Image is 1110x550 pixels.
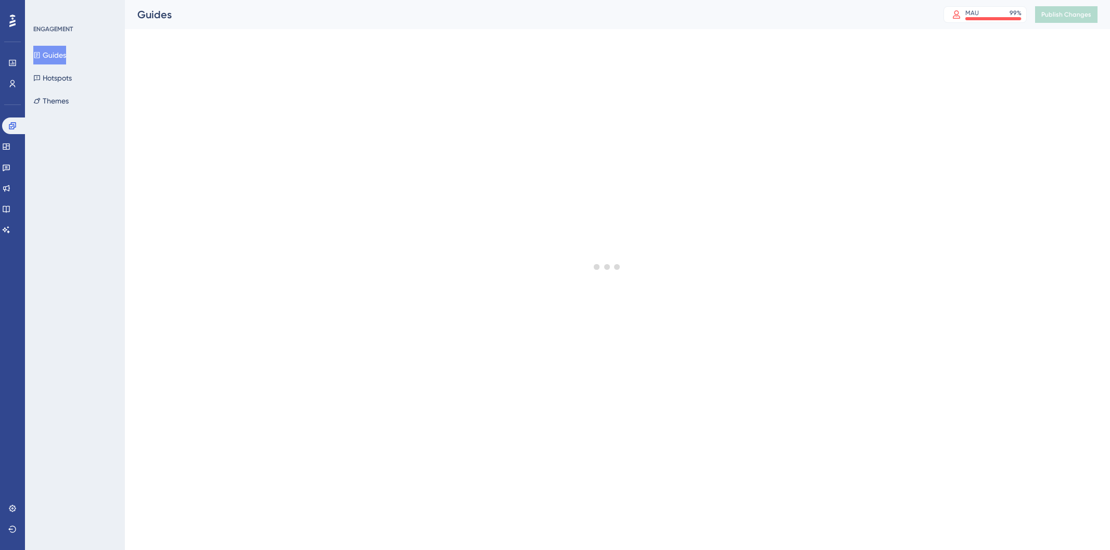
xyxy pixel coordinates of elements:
button: Themes [33,91,69,110]
div: Guides [137,7,917,22]
div: MAU [965,9,979,17]
div: ENGAGEMENT [33,25,73,33]
button: Guides [33,46,66,64]
button: Publish Changes [1035,6,1098,23]
div: 99 % [1010,9,1022,17]
button: Hotspots [33,69,72,87]
span: Publish Changes [1041,10,1091,19]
